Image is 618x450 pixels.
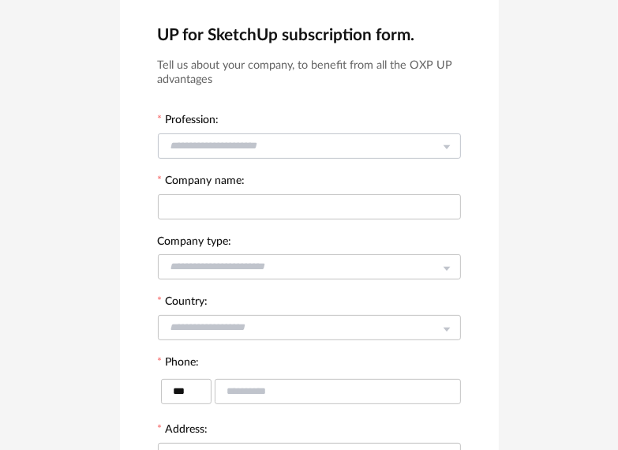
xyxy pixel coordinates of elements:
label: Phone: [158,357,200,371]
label: Company type: [158,236,232,250]
label: Profession: [158,114,219,129]
label: Address: [158,424,208,438]
h3: Tell us about your company, to benefit from all the OXP UP advantages [158,58,461,88]
label: Country: [158,296,208,310]
h2: UP for SketchUp subscription form. [158,24,461,46]
label: Company name: [158,175,245,189]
